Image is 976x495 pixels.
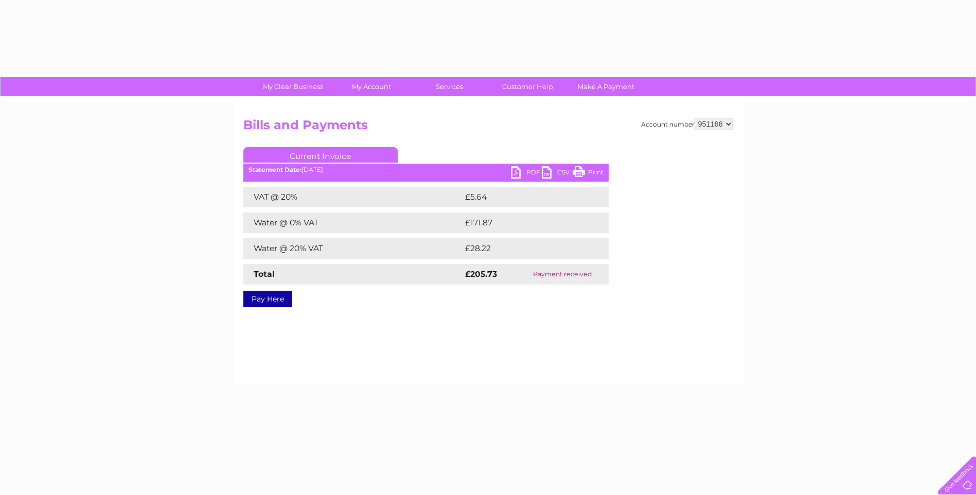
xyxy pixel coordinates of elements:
td: £171.87 [463,213,589,233]
td: Payment received [516,264,609,285]
strong: £205.73 [465,269,497,279]
a: Make A Payment [563,77,648,96]
td: VAT @ 20% [243,187,463,207]
a: My Account [329,77,414,96]
a: Pay Here [243,291,292,307]
td: Water @ 20% VAT [243,238,463,259]
strong: Total [254,269,275,279]
a: Services [407,77,492,96]
b: Statement Date: [249,166,301,173]
a: PDF [511,166,542,181]
h2: Bills and Payments [243,118,733,137]
a: Print [573,166,604,181]
td: Water @ 0% VAT [243,213,463,233]
a: My Clear Business [251,77,335,96]
td: £28.22 [463,238,588,259]
div: [DATE] [243,166,609,173]
a: Customer Help [485,77,570,96]
td: £5.64 [463,187,585,207]
a: CSV [542,166,573,181]
div: Account number [641,118,733,130]
a: Current Invoice [243,147,398,163]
